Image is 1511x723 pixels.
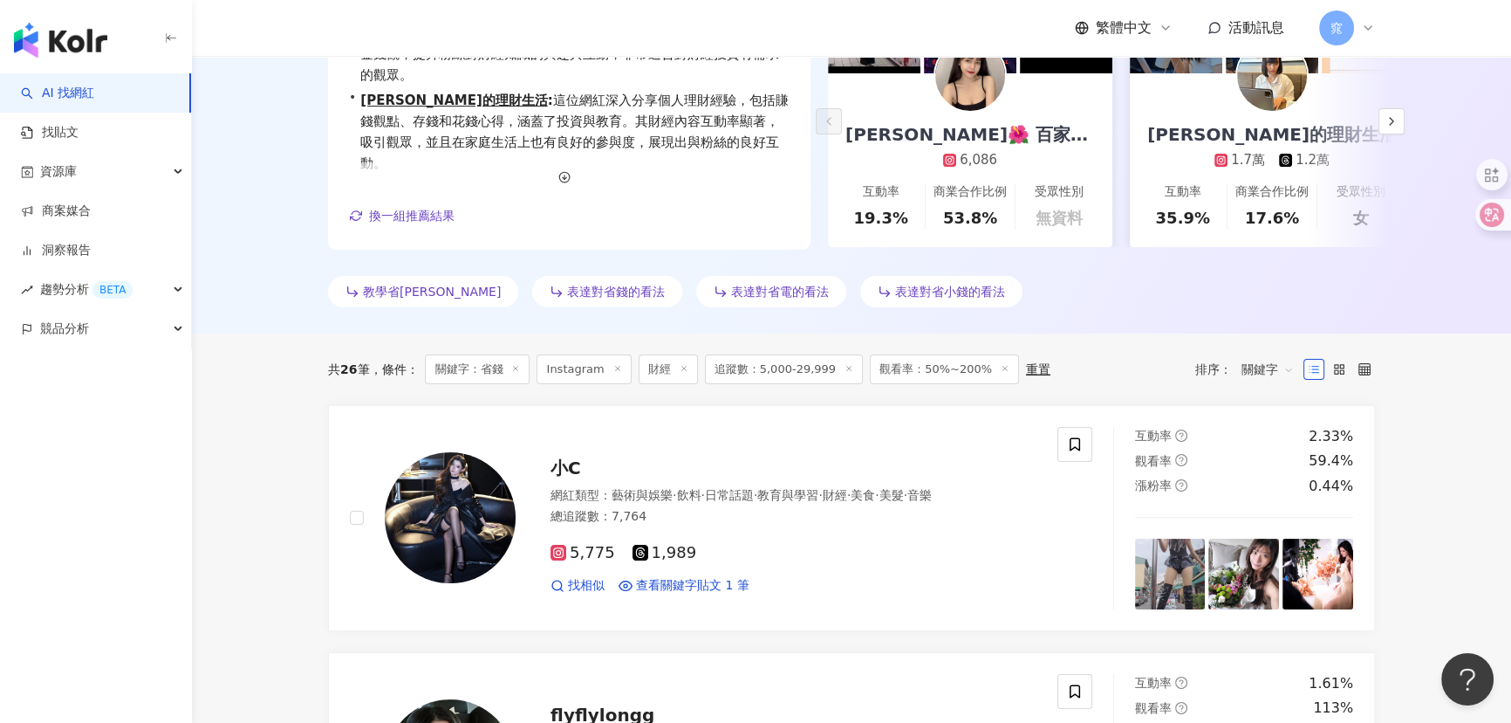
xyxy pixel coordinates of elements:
span: 5,775 [550,544,615,562]
span: 美食 [851,488,875,502]
span: Instagram [537,355,631,384]
span: rise [21,284,33,296]
a: KOL Avatar小C網紅類型：藝術與娛樂·飲料·日常話題·教育與學習·財經·美食·美髮·音樂總追蹤數：7,7645,7751,989找相似查看關鍵字貼文 1 筆互動率question-cir... [328,405,1375,631]
span: 音樂 [907,488,932,502]
button: 換一組推薦結果 [349,203,455,229]
img: KOL Avatar [385,452,516,583]
span: question-circle [1175,430,1187,442]
span: · [875,488,879,502]
span: 日常話題 [705,488,754,502]
span: 觀看率 [1135,454,1172,468]
span: 小C [550,458,581,479]
div: 6,086 [960,151,997,169]
div: 互動率 [1165,183,1201,201]
span: 活動訊息 [1228,19,1284,36]
div: 受眾性別 [1035,183,1084,201]
a: [PERSON_NAME]的理財生活 [360,93,547,108]
a: searchAI 找網紅 [21,85,94,102]
a: 查看關鍵字貼文 1 筆 [619,577,749,595]
div: 女 [1353,207,1369,229]
a: 商案媒合 [21,203,91,220]
div: 59.4% [1309,451,1353,471]
span: : [548,93,553,108]
span: 互動率 [1135,676,1172,690]
span: 窕 [1330,18,1343,38]
span: · [673,488,676,502]
span: 找相似 [568,577,605,595]
div: 共 筆 [328,362,369,376]
span: 追蹤數：5,000-29,999 [705,355,863,384]
span: 互動率 [1135,429,1172,443]
span: 26 [340,362,357,376]
span: 趨勢分析 [40,270,133,309]
span: · [701,488,704,502]
div: 1.7萬 [1231,151,1265,169]
span: 這位網紅深入分享個人理財經驗，包括賺錢觀點、存錢和花錢心得，涵蓋了投資與教育。其財經內容互動率顯著，吸引觀眾，並且在家庭生活上也有良好的參與度，展現出與粉絲的良好互動。 [360,90,790,174]
div: BETA [92,281,133,299]
a: 找相似 [550,577,605,595]
a: 洞察報告 [21,242,91,259]
div: 受眾性別 [1337,183,1385,201]
div: 19.3% [853,207,907,229]
div: [PERSON_NAME]🌺 百家樂·體育·運彩·電子·賽車·娛樂城 賺錢 找我 [828,122,1112,147]
span: 條件 ： [369,362,418,376]
span: 關鍵字 [1241,355,1294,383]
div: 17.6% [1245,207,1299,229]
span: 表達對省電的看法 [731,285,829,299]
span: 查看關鍵字貼文 1 筆 [636,577,749,595]
div: 1.2萬 [1296,151,1330,169]
span: 換一組推薦結果 [369,209,455,223]
div: 網紅類型 ： [550,487,1036,505]
img: post-image [1282,539,1353,609]
div: 1.61% [1309,674,1353,693]
div: [PERSON_NAME]的理財生活 [1130,122,1414,147]
span: 繁體中文 [1096,18,1152,38]
span: 表達對省錢的看法 [567,285,665,299]
img: post-image [1135,539,1206,609]
span: 美髮 [879,488,904,502]
a: 找貼文 [21,124,79,141]
div: 商業合作比例 [933,183,1007,201]
a: [PERSON_NAME]的理財生活1.7萬1.2萬互動率35.9%商業合作比例17.6%受眾性別女 [1130,73,1414,247]
span: 藝術與娛樂 [612,488,673,502]
span: 表達對省小錢的看法 [895,285,1005,299]
span: question-circle [1175,702,1187,714]
div: 無資料 [1036,207,1083,229]
div: • [349,90,790,174]
span: · [847,488,851,502]
div: 重置 [1026,362,1050,376]
img: logo [14,23,107,58]
span: · [904,488,907,502]
span: question-circle [1175,454,1187,466]
div: 0.44% [1309,477,1353,496]
div: 總追蹤數 ： 7,764 [550,508,1036,526]
span: · [818,488,822,502]
span: 觀看率 [1135,701,1172,715]
iframe: Help Scout Beacon - Open [1441,653,1494,706]
span: 資源庫 [40,152,77,191]
img: KOL Avatar [1237,41,1307,111]
span: 教學省[PERSON_NAME] [363,285,501,299]
a: [PERSON_NAME]🌺 百家樂·體育·運彩·電子·賽車·娛樂城 賺錢 找我6,086互動率19.3%商業合作比例53.8%受眾性別無資料 [828,73,1112,247]
div: 53.8% [943,207,997,229]
div: 排序： [1195,355,1303,383]
span: 觀看率：50%~200% [870,355,1019,384]
span: 教育與學習 [757,488,818,502]
img: post-image [1208,539,1279,609]
div: 113% [1313,699,1353,718]
span: 競品分析 [40,309,89,348]
span: question-circle [1175,479,1187,492]
div: 商業合作比例 [1235,183,1309,201]
span: question-circle [1175,677,1187,689]
span: 1,989 [632,544,697,562]
span: 飲料 [676,488,701,502]
img: KOL Avatar [935,41,1005,111]
span: · [754,488,757,502]
div: 互動率 [863,183,899,201]
span: 財經 [639,355,698,384]
div: 35.9% [1155,207,1209,229]
div: 2.33% [1309,427,1353,446]
span: 關鍵字：省錢 [425,355,530,384]
span: 漲粉率 [1135,479,1172,492]
span: 財經 [823,488,847,502]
